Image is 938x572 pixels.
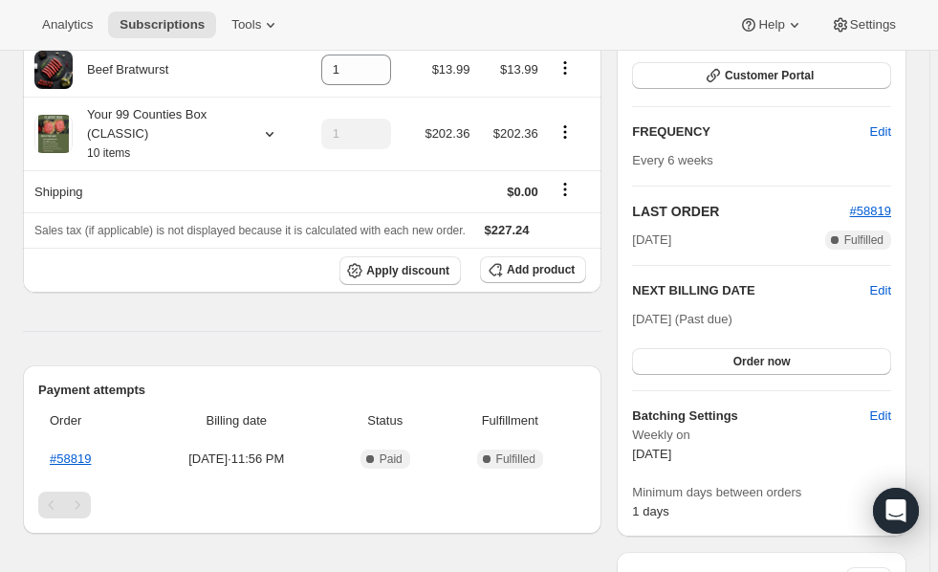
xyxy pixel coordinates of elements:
th: Order [38,400,142,442]
span: Status [337,411,433,430]
span: Tools [231,17,261,33]
h6: Batching Settings [632,407,869,426]
span: $0.00 [507,185,538,199]
button: Add product [480,256,586,283]
a: #58819 [50,451,91,466]
button: Shipping actions [550,179,580,200]
button: Tools [220,11,292,38]
span: Fulfillment [445,411,575,430]
small: 10 items [87,146,130,160]
span: Minimum days between orders [632,483,891,502]
button: Order now [632,348,891,375]
h2: NEXT BILLING DATE [632,281,869,300]
span: Sales tax (if applicable) is not displayed because it is calculated with each new order. [34,224,466,237]
button: Edit [870,281,891,300]
img: product img [34,51,73,89]
span: [DATE] [632,231,671,250]
button: Customer Portal [632,62,891,89]
button: #58819 [850,202,891,221]
h2: FREQUENCY [632,122,869,142]
span: Customer Portal [725,68,814,83]
nav: Pagination [38,492,586,518]
span: Order now [733,354,791,369]
span: Fulfilled [496,451,535,467]
span: Weekly on [632,426,891,445]
span: Add product [507,262,575,277]
button: Product actions [550,121,580,143]
div: Your 99 Counties Box (CLASSIC) [73,105,245,163]
span: $202.36 [425,126,469,141]
button: Edit [859,117,903,147]
span: Edit [870,122,891,142]
span: $202.36 [493,126,538,141]
div: Beef Bratwurst [73,60,168,79]
h2: Payment attempts [38,381,586,400]
button: Apply discount [339,256,461,285]
span: $13.99 [500,62,538,77]
span: $227.24 [485,223,530,237]
button: Edit [859,401,903,431]
span: [DATE] (Past due) [632,312,732,326]
span: Edit [870,407,891,426]
div: Open Intercom Messenger [873,488,919,534]
button: Settings [819,11,907,38]
span: Subscriptions [120,17,205,33]
a: #58819 [850,204,891,218]
span: [DATE] · 11:56 PM [147,450,325,469]
span: 1 days [632,504,668,518]
th: Shipping [23,170,298,212]
span: [DATE] [632,447,671,461]
h2: LAST ORDER [632,202,849,221]
span: $13.99 [432,62,470,77]
button: Subscriptions [108,11,216,38]
button: Product actions [550,57,580,78]
span: Every 6 weeks [632,153,713,167]
span: Paid [380,451,403,467]
span: Settings [850,17,896,33]
span: Billing date [147,411,325,430]
span: Analytics [42,17,93,33]
button: Analytics [31,11,104,38]
span: Apply discount [366,263,449,278]
span: Help [758,17,784,33]
button: Help [728,11,815,38]
span: Fulfilled [844,232,883,248]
